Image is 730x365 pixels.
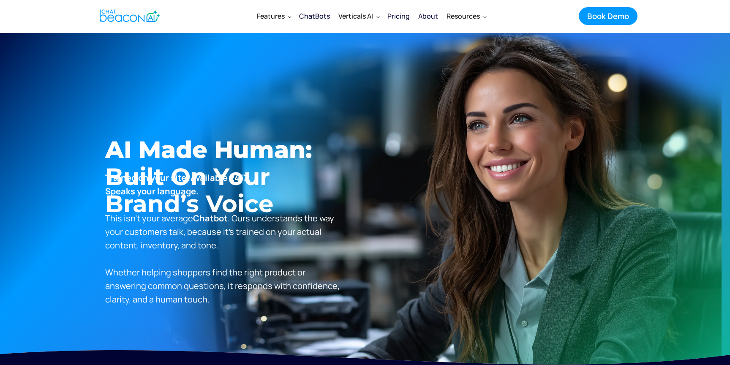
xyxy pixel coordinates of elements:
[193,212,228,224] strong: Chatbot
[295,6,334,26] a: ChatBots
[334,6,383,26] div: Verticals AI
[105,171,340,306] p: This isn’t your average . Ours understands the way your customers talk, because it’s trained on y...
[376,15,380,18] img: Dropdown
[418,10,438,22] div: About
[288,15,291,18] img: Dropdown
[105,136,399,217] h1: AI Made Human: ‍
[414,5,442,27] a: About
[483,15,487,18] img: Dropdown
[579,7,637,25] a: Book Demo
[383,5,414,27] a: Pricing
[442,6,490,26] div: Resources
[338,10,373,22] div: Verticals AI
[387,10,410,22] div: Pricing
[93,5,165,26] a: home
[299,10,330,22] div: ChatBots
[447,10,480,22] div: Resources
[257,10,285,22] div: Features
[253,6,295,26] div: Features
[105,162,273,218] span: Built on Your Brand’s Voice
[587,11,629,22] div: Book Demo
